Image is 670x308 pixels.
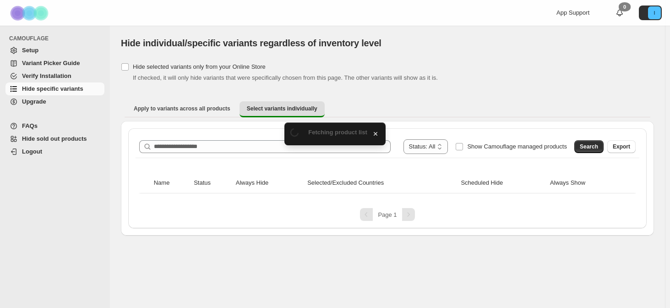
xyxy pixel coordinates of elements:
[5,57,104,70] a: Variant Picker Guide
[121,38,381,48] span: Hide individual/specific variants regardless of inventory level
[613,143,630,150] span: Export
[22,72,71,79] span: Verify Installation
[247,105,317,112] span: Select variants individually
[305,173,458,193] th: Selected/Excluded Countries
[654,10,655,16] text: I
[22,85,83,92] span: Hide specific variants
[126,101,238,116] button: Apply to variants across all products
[134,105,230,112] span: Apply to variants across all products
[240,101,325,117] button: Select variants individually
[639,5,662,20] button: Avatar with initials I
[233,173,305,193] th: Always Hide
[378,211,397,218] span: Page 1
[607,140,636,153] button: Export
[547,173,624,193] th: Always Show
[191,173,233,193] th: Status
[308,129,367,136] span: Fetching product list
[7,0,53,26] img: Camouflage
[22,148,42,155] span: Logout
[136,208,639,221] nav: Pagination
[22,60,80,66] span: Variant Picker Guide
[648,6,661,19] span: Avatar with initials I
[458,173,547,193] th: Scheduled Hide
[5,132,104,145] a: Hide sold out products
[22,47,38,54] span: Setup
[615,8,624,17] a: 0
[133,63,266,70] span: Hide selected variants only from your Online Store
[619,2,631,11] div: 0
[22,122,38,129] span: FAQs
[5,120,104,132] a: FAQs
[9,35,105,42] span: CAMOUFLAGE
[22,135,87,142] span: Hide sold out products
[574,140,604,153] button: Search
[22,98,46,105] span: Upgrade
[133,74,438,81] span: If checked, it will only hide variants that were specifically chosen from this page. The other va...
[467,143,567,150] span: Show Camouflage managed products
[580,143,598,150] span: Search
[5,44,104,57] a: Setup
[5,70,104,82] a: Verify Installation
[151,173,191,193] th: Name
[5,145,104,158] a: Logout
[121,121,654,236] div: Select variants individually
[5,95,104,108] a: Upgrade
[556,9,589,16] span: App Support
[5,82,104,95] a: Hide specific variants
